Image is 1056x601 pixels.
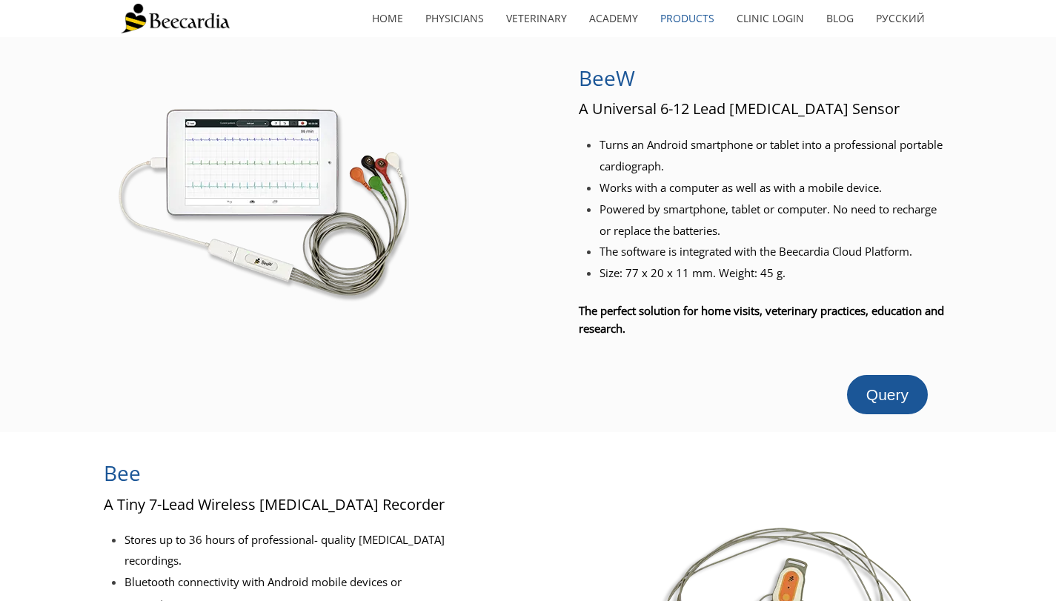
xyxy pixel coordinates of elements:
img: Beecardia [121,4,230,33]
a: Blog [815,1,865,36]
a: Clinic Login [725,1,815,36]
a: home [361,1,414,36]
a: Query [847,375,928,414]
span: Size: 77 x 20 x 11 mm. Weight: 45 g. [600,265,786,280]
a: Русский [865,1,936,36]
span: BeeW [579,64,635,92]
span: Works with a computer as well as with a mobile device. [600,180,882,195]
span: Turns an Android smartphone or tablet into a professional portable cardiograph. [600,137,943,173]
a: Products [649,1,725,36]
span: Powered by smartphone, tablet or computer. No need to recharge or replace the batteries. [600,202,937,238]
a: Physicians [414,1,495,36]
span: Bee [104,459,141,487]
span: A Universal 6-12 Lead [MEDICAL_DATA] Sensor [579,99,900,119]
a: Veterinary [495,1,578,36]
span: The software is integrated with the Beecardia Cloud Platform. [600,244,912,259]
span: Stores up to 36 hours of professional- quality [MEDICAL_DATA] recordings. [124,532,445,568]
a: Academy [578,1,649,36]
span: A Tiny 7-Lead Wireless [MEDICAL_DATA] Recorder [104,494,445,514]
span: Query [866,386,909,403]
span: The perfect solution for home visits, veterinary practices, education and research. [579,303,944,336]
